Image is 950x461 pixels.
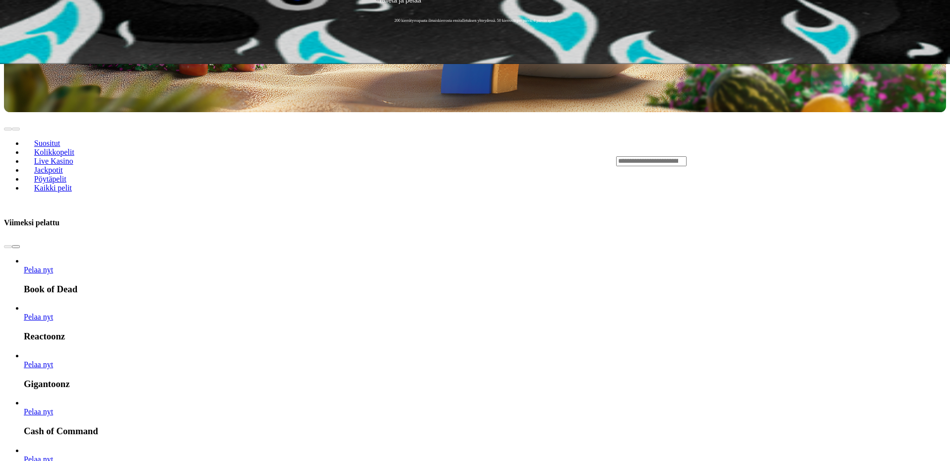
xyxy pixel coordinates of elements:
button: prev slide [4,128,12,131]
button: next slide [12,245,20,248]
a: Pöytäpelit [24,171,76,186]
button: prev slide [4,245,12,248]
button: next slide [12,128,20,131]
span: Suositut [30,139,64,147]
span: Pelaa nyt [24,360,53,369]
span: Kaikki pelit [30,184,76,192]
span: Live Kasino [30,157,77,165]
a: Kolikkopelit [24,144,84,159]
span: Jackpotit [30,166,67,174]
span: Kolikkopelit [30,148,78,156]
header: Lobby [4,112,946,209]
a: Reactoonz [24,313,53,321]
nav: Lobby [4,122,596,200]
a: Cash of Command [24,407,53,416]
a: Live Kasino [24,153,83,168]
a: Jackpotit [24,162,73,177]
input: Search [616,156,687,166]
span: Pelaa nyt [24,313,53,321]
span: Pelaa nyt [24,407,53,416]
a: Gigantoonz [24,360,53,369]
h3: Viimeksi pelattu [4,218,60,227]
a: Kaikki pelit [24,180,82,195]
a: Suositut [24,135,70,150]
a: Book of Dead [24,265,53,274]
span: Pöytäpelit [30,175,70,183]
span: Pelaa nyt [24,265,53,274]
